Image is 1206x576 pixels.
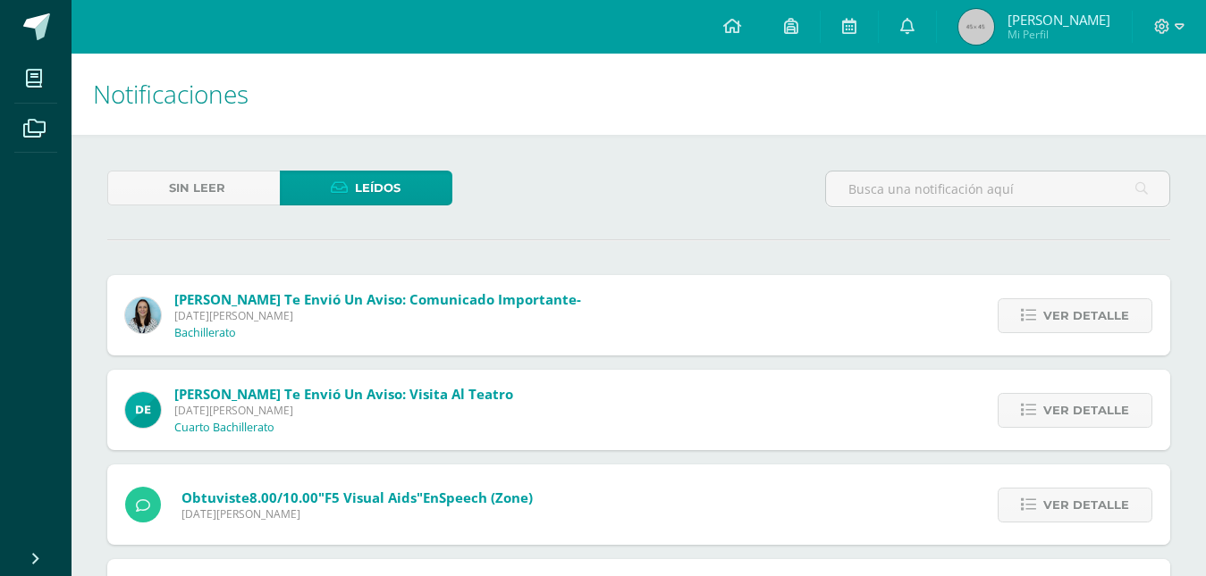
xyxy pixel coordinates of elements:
[169,171,225,205] span: Sin leer
[318,488,423,506] span: "F5 Visual aids"
[1008,27,1110,42] span: Mi Perfil
[174,290,581,308] span: [PERSON_NAME] te envió un aviso: Comunicado importante-
[174,421,274,435] p: Cuarto Bachillerato
[181,488,533,506] span: Obtuviste en
[174,385,513,403] span: [PERSON_NAME] te envió un aviso: Visita al teatro
[1008,11,1110,29] span: [PERSON_NAME]
[1043,299,1129,332] span: Ver detalle
[1043,394,1129,427] span: Ver detalle
[249,488,318,506] span: 8.00/10.00
[125,297,161,333] img: aed16db0a88ebd6752f21681ad1200a1.png
[958,9,994,45] img: 45x45
[174,308,581,323] span: [DATE][PERSON_NAME]
[174,326,236,340] p: Bachillerato
[181,506,533,522] span: [DATE][PERSON_NAME]
[439,488,533,506] span: Speech (Zone)
[125,392,161,428] img: 9fa0c54c0c68d676f2f0303209928c54.png
[107,171,280,205] a: Sin leer
[174,403,513,418] span: [DATE][PERSON_NAME]
[93,77,249,111] span: Notificaciones
[355,171,401,205] span: Leídos
[826,171,1169,206] input: Busca una notificación aquí
[280,171,452,205] a: Leídos
[1043,488,1129,522] span: Ver detalle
